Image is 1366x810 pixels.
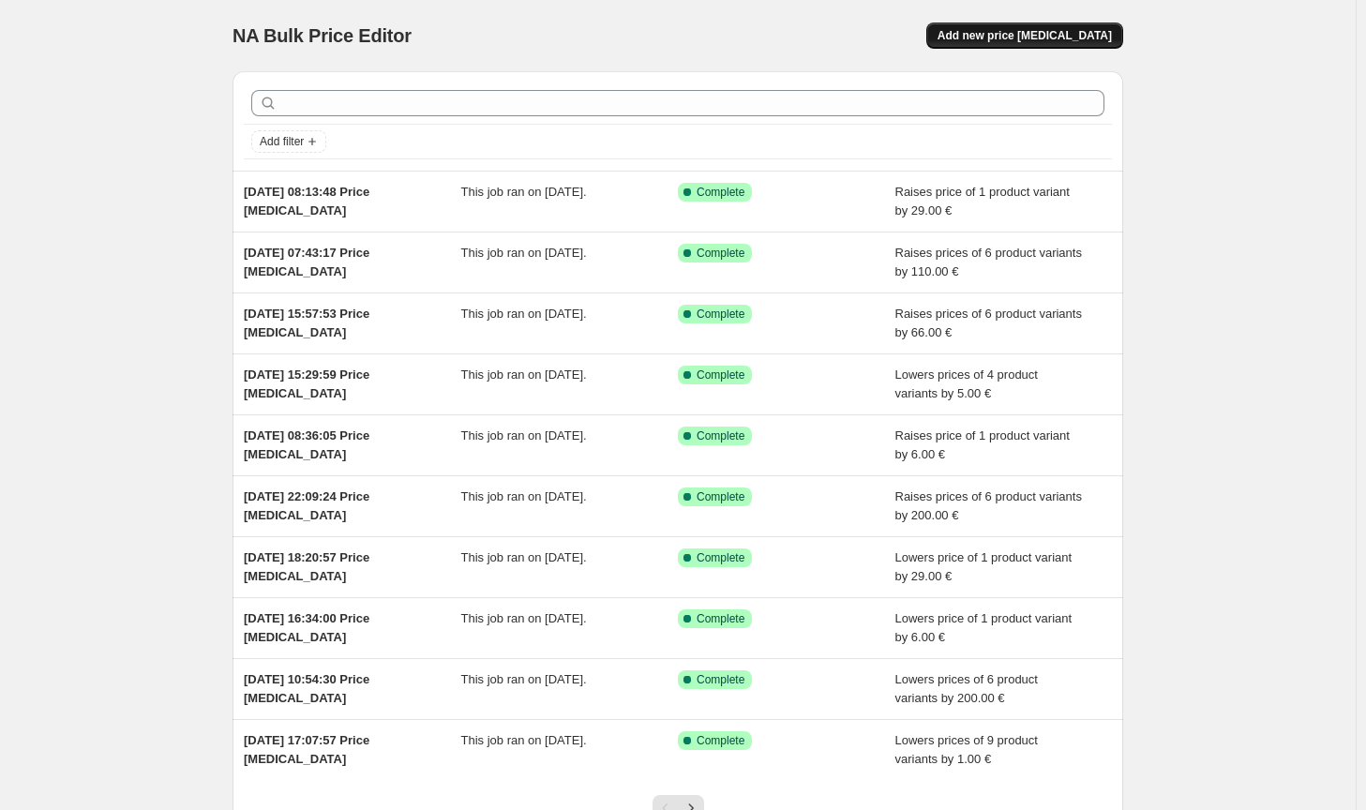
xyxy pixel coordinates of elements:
[697,185,744,200] span: Complete
[461,733,587,747] span: This job ran on [DATE].
[461,185,587,199] span: This job ran on [DATE].
[697,246,744,261] span: Complete
[233,25,412,46] span: NA Bulk Price Editor
[251,130,326,153] button: Add filter
[938,28,1112,43] span: Add new price [MEDICAL_DATA]
[461,672,587,686] span: This job ran on [DATE].
[461,550,587,564] span: This job ran on [DATE].
[244,246,369,278] span: [DATE] 07:43:17 Price [MEDICAL_DATA]
[895,428,1070,461] span: Raises price of 1 product variant by 6.00 €
[260,134,304,149] span: Add filter
[244,185,369,217] span: [DATE] 08:13:48 Price [MEDICAL_DATA]
[697,367,744,382] span: Complete
[461,307,587,321] span: This job ran on [DATE].
[697,733,744,748] span: Complete
[895,246,1082,278] span: Raises prices of 6 product variants by 110.00 €
[697,611,744,626] span: Complete
[895,672,1038,705] span: Lowers prices of 6 product variants by 200.00 €
[697,550,744,565] span: Complete
[697,489,744,504] span: Complete
[895,611,1073,644] span: Lowers price of 1 product variant by 6.00 €
[244,611,369,644] span: [DATE] 16:34:00 Price [MEDICAL_DATA]
[895,733,1038,766] span: Lowers prices of 9 product variants by 1.00 €
[895,550,1073,583] span: Lowers price of 1 product variant by 29.00 €
[244,367,369,400] span: [DATE] 15:29:59 Price [MEDICAL_DATA]
[697,672,744,687] span: Complete
[895,489,1082,522] span: Raises prices of 6 product variants by 200.00 €
[244,428,369,461] span: [DATE] 08:36:05 Price [MEDICAL_DATA]
[926,22,1123,49] button: Add new price [MEDICAL_DATA]
[244,550,369,583] span: [DATE] 18:20:57 Price [MEDICAL_DATA]
[697,428,744,443] span: Complete
[244,489,369,522] span: [DATE] 22:09:24 Price [MEDICAL_DATA]
[895,307,1082,339] span: Raises prices of 6 product variants by 66.00 €
[461,428,587,442] span: This job ran on [DATE].
[895,367,1038,400] span: Lowers prices of 4 product variants by 5.00 €
[244,733,369,766] span: [DATE] 17:07:57 Price [MEDICAL_DATA]
[244,672,369,705] span: [DATE] 10:54:30 Price [MEDICAL_DATA]
[244,307,369,339] span: [DATE] 15:57:53 Price [MEDICAL_DATA]
[461,611,587,625] span: This job ran on [DATE].
[461,367,587,382] span: This job ran on [DATE].
[697,307,744,322] span: Complete
[461,489,587,503] span: This job ran on [DATE].
[461,246,587,260] span: This job ran on [DATE].
[895,185,1070,217] span: Raises price of 1 product variant by 29.00 €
